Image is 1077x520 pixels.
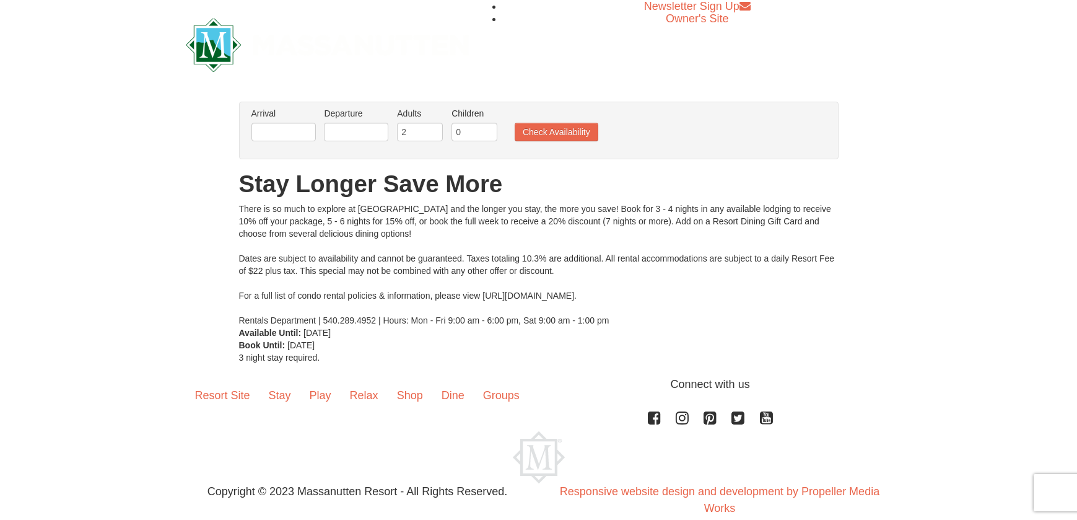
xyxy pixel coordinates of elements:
[451,107,497,120] label: Children
[515,123,598,141] button: Check Availability
[239,328,302,338] strong: Available Until:
[432,376,474,415] a: Dine
[300,376,341,415] a: Play
[186,29,469,58] a: Massanutten Resort
[341,376,388,415] a: Relax
[513,431,565,483] img: Massanutten Resort Logo
[239,340,286,350] strong: Book Until:
[474,376,529,415] a: Groups
[186,18,469,72] img: Massanutten Resort Logo
[303,328,331,338] span: [DATE]
[186,376,259,415] a: Resort Site
[666,12,728,25] a: Owner's Site
[186,376,892,393] p: Connect with us
[251,107,316,120] label: Arrival
[259,376,300,415] a: Stay
[324,107,388,120] label: Departure
[239,172,839,196] h1: Stay Longer Save More
[239,203,839,327] div: There is so much to explore at [GEOGRAPHIC_DATA] and the longer you stay, the more you save! Book...
[560,485,879,514] a: Responsive website design and development by Propeller Media Works
[287,340,315,350] span: [DATE]
[388,376,432,415] a: Shop
[177,483,539,500] p: Copyright © 2023 Massanutten Resort - All Rights Reserved.
[397,107,443,120] label: Adults
[239,353,320,363] span: 3 night stay required.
